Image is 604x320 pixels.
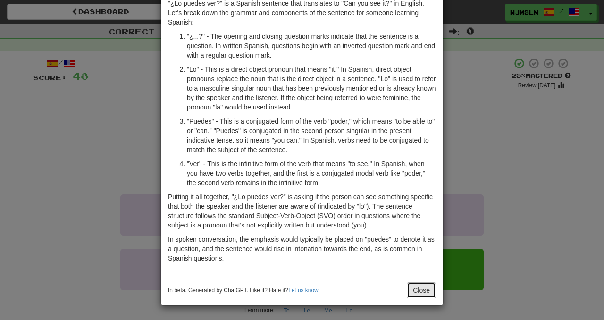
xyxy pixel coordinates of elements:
[187,65,436,112] p: "Lo" - This is a direct object pronoun that means "it." In Spanish, direct object pronouns replac...
[168,286,320,295] small: In beta. Generated by ChatGPT. Like it? Hate it? !
[187,159,436,187] p: "Ver" - This is the infinitive form of the verb that means "to see." In Spanish, when you have tw...
[187,32,436,60] p: "¿...?" - The opening and closing question marks indicate that the sentence is a question. In wri...
[168,235,436,263] p: In spoken conversation, the emphasis would typically be placed on "puedes" to denote it as a ques...
[187,117,436,154] p: "Puedes" - This is a conjugated form of the verb "poder," which means "to be able to" or "can." "...
[407,282,436,298] button: Close
[168,192,436,230] p: Putting it all together, "¿Lo puedes ver?" is asking if the person can see something specific tha...
[288,287,318,294] a: Let us know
